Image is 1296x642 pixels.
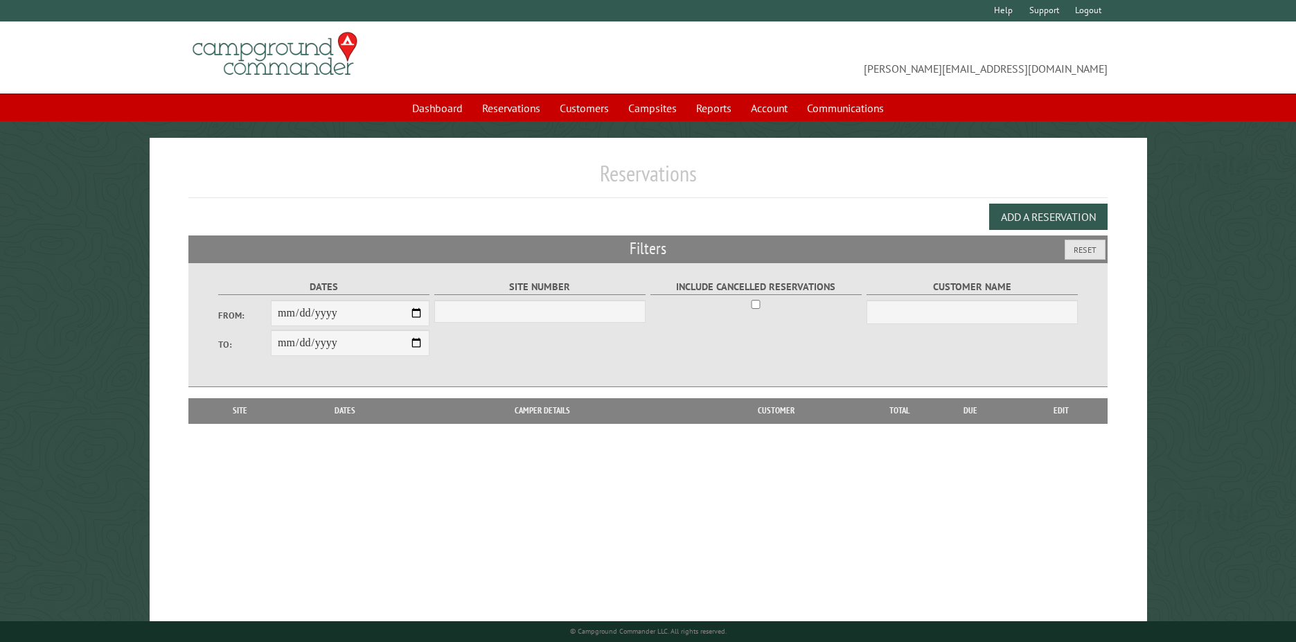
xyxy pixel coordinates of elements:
span: [PERSON_NAME][EMAIL_ADDRESS][DOMAIN_NAME] [648,38,1108,77]
img: Campground Commander [188,27,362,81]
th: Camper Details [404,398,680,423]
th: Customer [680,398,871,423]
a: Dashboard [404,95,471,121]
h2: Filters [188,235,1108,262]
a: Account [743,95,796,121]
h1: Reservations [188,160,1108,198]
label: Include Cancelled Reservations [650,279,862,295]
th: Site [195,398,285,423]
label: From: [218,309,271,322]
th: Edit [1014,398,1108,423]
a: Communications [799,95,892,121]
a: Reservations [474,95,549,121]
th: Due [927,398,1014,423]
label: Customer Name [867,279,1078,295]
label: To: [218,338,271,351]
a: Campsites [620,95,685,121]
label: Site Number [434,279,646,295]
label: Dates [218,279,430,295]
button: Add a Reservation [989,204,1108,230]
a: Reports [688,95,740,121]
th: Dates [285,398,404,423]
a: Customers [551,95,617,121]
th: Total [871,398,927,423]
button: Reset [1065,240,1106,260]
small: © Campground Commander LLC. All rights reserved. [570,627,727,636]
